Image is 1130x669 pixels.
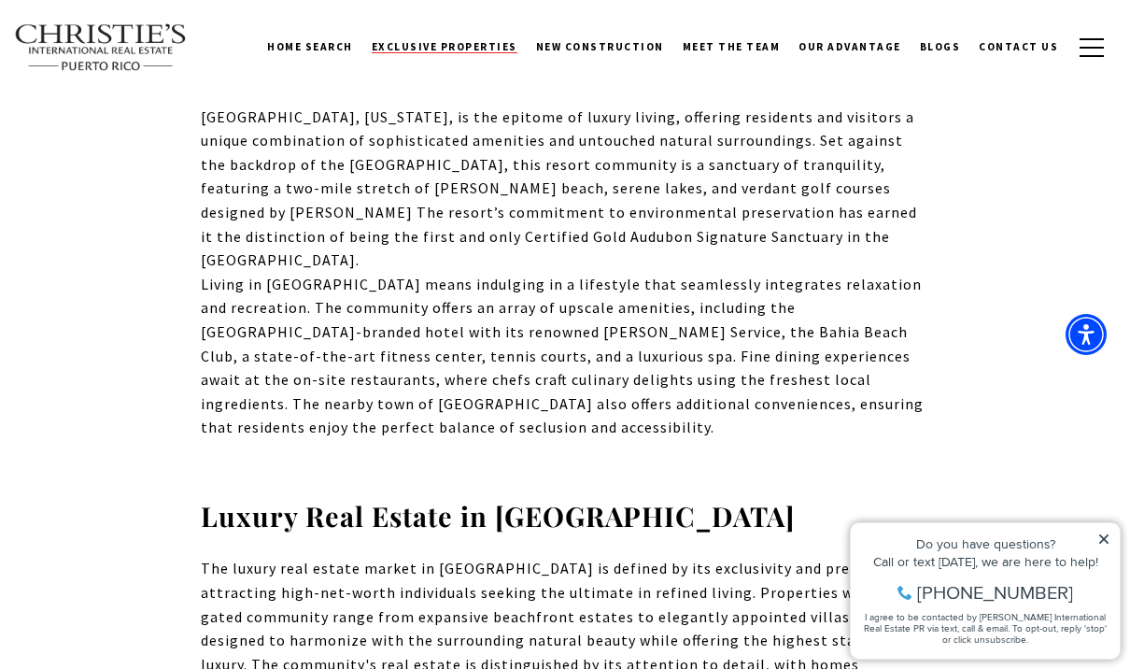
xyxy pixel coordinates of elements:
strong: Luxury Real Estate in [GEOGRAPHIC_DATA] [201,498,795,534]
div: Call or text [DATE], we are here to help! [20,60,270,73]
span: Contact Us [979,40,1058,53]
span: Our Advantage [798,40,901,53]
div: Do you have questions? [20,42,270,55]
a: Meet the Team [673,23,790,70]
p: Living in [GEOGRAPHIC_DATA] means indulging in a lifestyle that seamlessly integrates relaxation ... [201,273,929,440]
a: New Construction [527,23,673,70]
img: Christie's International Real Estate text transparent background [14,23,188,72]
a: Exclusive Properties [362,23,527,70]
p: , [US_STATE], is the epitome of luxury living, offering residents and visitors a unique combinati... [201,106,929,273]
span: Blogs [920,40,961,53]
a: Blogs [911,23,970,70]
a: Home Search [258,23,362,70]
div: Accessibility Menu [1066,314,1107,355]
button: button [1067,21,1116,75]
span: [PHONE_NUMBER] [77,88,233,107]
span: Exclusive Properties [372,40,517,53]
span: I agree to be contacted by [PERSON_NAME] International Real Estate PR via text, call & email. To ... [23,115,266,150]
a: Our Advantage [789,23,911,70]
a: St. Regis Bahia Beach - open in a new tab [201,107,356,126]
span: New Construction [536,40,664,53]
